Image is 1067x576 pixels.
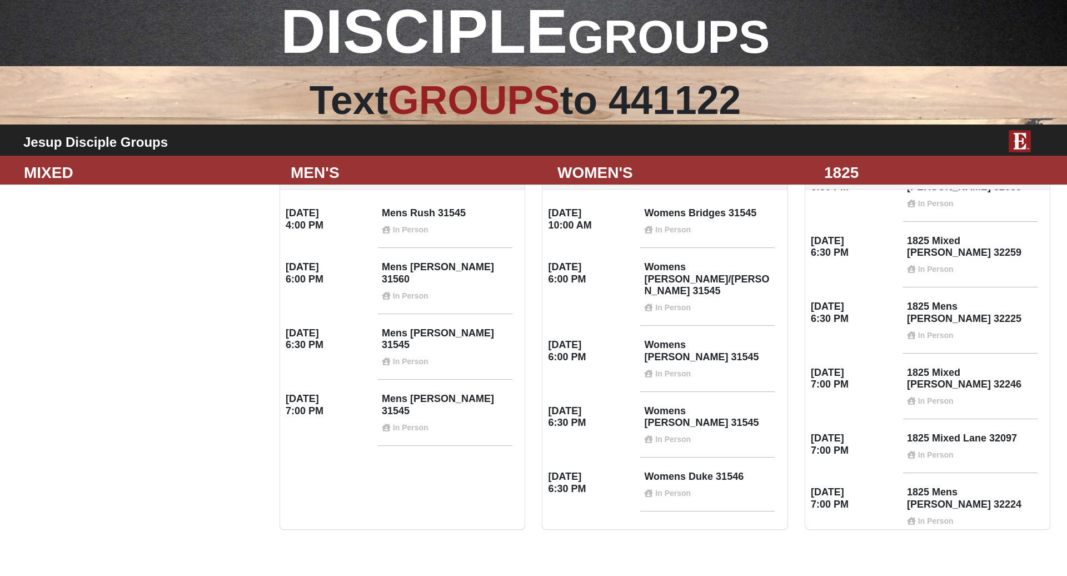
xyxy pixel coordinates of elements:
[907,433,1034,460] h4: 1825 Mixed Lane 32097
[282,161,549,185] div: MEN'S
[174,303,210,312] strong: In Person
[382,393,508,432] h4: Mens [PERSON_NAME] 31545
[811,367,899,391] h4: [DATE] 7:00 PM
[1009,130,1031,152] img: E-icon-fireweed-White-TM.png
[549,405,637,429] h4: [DATE] 6:30 PM
[23,135,168,150] b: Jesup Disciple Groups
[393,357,428,366] strong: In Person
[549,161,816,185] div: WOMEN'S
[811,301,899,325] h4: [DATE] 6:30 PM
[286,327,374,351] h4: [DATE] 6:30 PM
[23,274,112,297] h4: [DATE] 6:30 PM
[382,327,508,366] h4: Mens [PERSON_NAME] 31545
[119,274,246,312] h4: Mixed [PERSON_NAME] 31545
[907,486,1034,525] h4: 1825 Mens [PERSON_NAME] 32224
[918,331,954,340] strong: In Person
[549,471,637,495] h4: [DATE] 6:30 PM
[567,11,770,63] span: GROUPS
[382,261,508,300] h4: Mens [PERSON_NAME] 31560
[918,517,954,525] strong: In Person
[393,423,428,432] strong: In Person
[644,339,771,378] h4: Womens [PERSON_NAME] 31545
[655,303,691,312] strong: In Person
[655,435,691,444] strong: In Person
[907,367,1034,406] h4: 1825 Mixed [PERSON_NAME] 32246
[811,433,899,456] h4: [DATE] 7:00 PM
[549,339,637,363] h4: [DATE] 6:00 PM
[655,369,691,378] strong: In Person
[16,161,282,185] div: MIXED
[388,78,560,122] span: GROUPS
[918,396,954,405] strong: In Person
[644,261,771,312] h4: Womens [PERSON_NAME]/[PERSON_NAME] 31545
[655,489,691,498] strong: In Person
[811,486,899,510] h4: [DATE] 7:00 PM
[644,471,771,498] h4: Womens Duke 31546
[644,405,771,444] h4: Womens [PERSON_NAME] 31545
[125,303,161,312] strong: Childcare
[918,450,954,459] strong: In Person
[907,301,1034,340] h4: 1825 Mens [PERSON_NAME] 32225
[286,393,374,417] h4: [DATE] 7:00 PM
[393,291,428,300] strong: In Person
